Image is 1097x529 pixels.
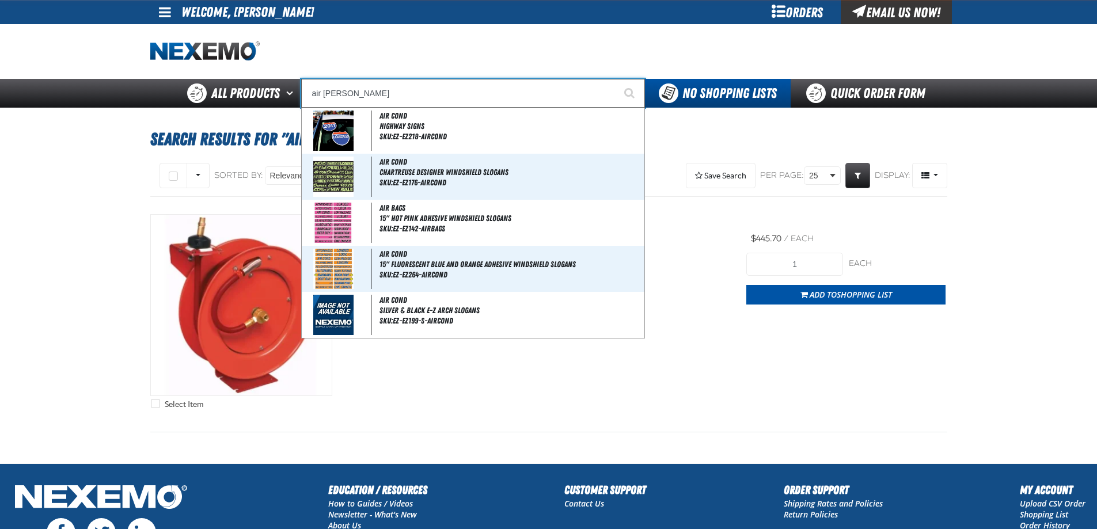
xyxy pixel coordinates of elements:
img: 5b2444286230d893660443-EZ142.jpg [313,203,354,243]
button: You do not have available Shopping Lists. Open to Create a New List [645,79,791,108]
img: Nexemo Logo [12,481,191,515]
img: 5b2444bd6b1ab630386583-EZ264.jpg [313,249,354,289]
span: SKU:EZ-EZ176-AIRCOND [379,178,446,187]
h1: Search Results for "air hose attachment" [150,124,947,155]
button: Expand or Collapse Saved Search drop-down to save a search query [686,163,756,188]
span: AIR COND [379,111,407,120]
a: Contact Us [564,498,604,509]
span: Sorted By: [214,170,263,180]
div: each [849,258,946,269]
span: 15" Hot Pink Adhesive Windshield Slogans [379,214,642,223]
span: AIR COND [379,157,407,166]
span: AIR COND [379,295,407,305]
a: Return Policies [784,509,838,520]
span: Per page: [760,170,804,181]
span: Product Grid Views Toolbar [913,163,947,188]
span: 15" Fluorescent Blue and Orange Adhesive Windshield Slogans [379,260,642,269]
span: Chartreuse Designer Windshield Slogans [379,168,642,177]
a: Upload CSV Order [1020,498,1085,509]
a: Expand or Collapse Grid Filters [845,163,870,188]
span: AIR BAGS [379,203,405,212]
a: Home [150,41,260,62]
img: Nexemo logo [150,41,260,62]
img: Lincoln Hose Reel 3/8" x 50' With 1/4" Ends [151,215,332,395]
img: 5b24449bd2829997398260-EZ218A.jpg [313,111,354,151]
a: Quick Order Form [791,79,947,108]
span: All Products [211,83,280,104]
a: How to Guides / Videos [328,498,413,509]
span: SKU:EZ-EZ142-AIRBAGS [379,224,445,233]
span: each [791,234,814,243]
input: Select Item [151,399,160,408]
img: 5b24446186ea9180220150-EZ176.jpg [313,157,354,197]
span: Display: [875,170,910,180]
input: Search [301,79,645,108]
h2: Education / Resources [328,481,427,498]
button: Product Grid Views Toolbar [912,163,947,188]
span: SKU:EZ-EZ264-AIRCOND [379,270,447,279]
h2: Customer Support [564,481,646,498]
input: Product Quantity [746,253,843,276]
: View Details of the Lincoln Hose Reel 3/8" x 50' With 1/4" Ends [151,215,332,395]
span: Add to [810,289,892,300]
a: Newsletter - What's New [328,509,417,520]
span: Save Search [704,171,746,180]
button: Add toShopping List [746,285,946,305]
span: Highway Signs [379,121,642,131]
span: Shopping List [837,289,892,300]
span: 25 [809,170,828,182]
label: Select Item [151,399,203,410]
span: Relevance [270,170,308,182]
span: SKU:EZ-EZ218-AIRCOND [379,132,447,141]
span: Silver & Black E-Z Arch Slogans [379,306,642,315]
button: Rows selection options [187,163,210,188]
h2: Order Support [784,481,883,498]
a: Shopping List [1020,509,1068,520]
button: Start Searching [616,79,645,108]
h2: My Account [1020,481,1085,498]
button: Open All Products pages [282,79,301,108]
a: Shipping Rates and Policies [784,498,883,509]
span: / [784,234,788,243]
span: AIR COND [379,249,407,258]
img: missing_image.jpg [313,295,354,335]
span: SKU:EZ-EZ199-S-AIRCOND [379,316,453,325]
span: No Shopping Lists [682,85,777,101]
span: $445.70 [751,234,781,243]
